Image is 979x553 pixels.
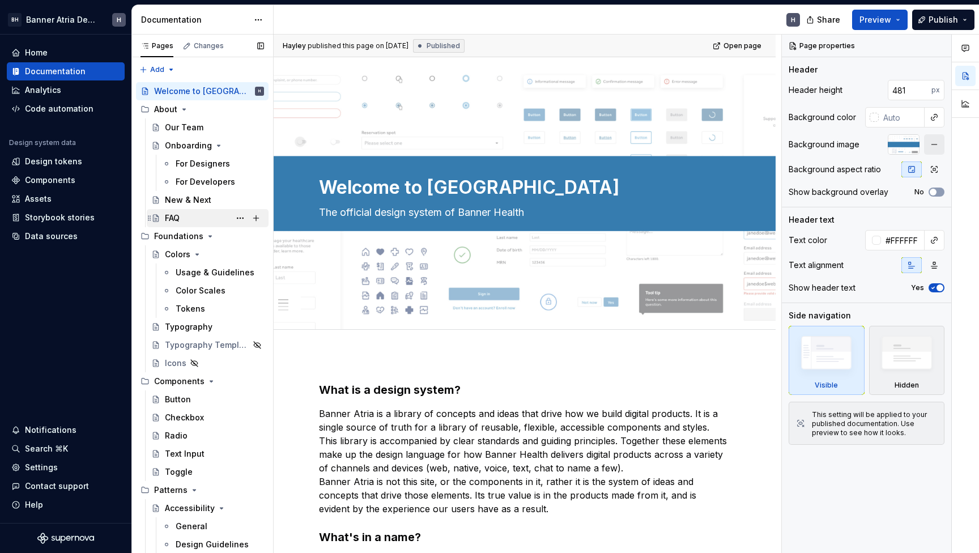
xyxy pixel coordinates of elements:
button: Preview [852,10,908,30]
div: Design tokens [25,156,82,167]
div: Patterns [154,484,188,496]
div: FAQ [165,212,180,224]
a: Our Team [147,118,269,137]
div: Onboarding [165,140,212,151]
span: Open page [723,41,761,50]
div: Header [789,64,818,75]
a: Welcome to [GEOGRAPHIC_DATA]H [136,82,269,100]
div: Banner Atria Design System [26,14,99,25]
label: Yes [911,283,924,292]
div: Icons [165,358,186,369]
div: Show background overlay [789,186,888,198]
a: FAQ [147,209,269,227]
p: Banner Atria is a library of concepts and ideas that drive how we build digital products. It is a... [319,407,730,516]
div: Background image [789,139,859,150]
div: Text Input [165,448,205,460]
div: Help [25,499,43,511]
div: Pages [141,41,173,50]
div: Contact support [25,480,89,492]
a: Documentation [7,62,125,80]
div: Button [165,394,191,405]
div: H [791,15,795,24]
p: px [931,86,940,95]
div: Color Scales [176,285,225,296]
div: Header height [789,84,842,96]
div: Checkbox [165,412,204,423]
div: Foundations [136,227,269,245]
div: Search ⌘K [25,443,68,454]
a: Home [7,44,125,62]
a: Storybook stories [7,209,125,227]
button: Publish [912,10,974,30]
div: Our Team [165,122,203,133]
div: Foundations [154,231,203,242]
a: Supernova Logo [37,533,94,544]
div: Background color [789,112,856,123]
span: Hayley [283,41,306,50]
button: Contact support [7,477,125,495]
input: Auto [888,80,931,100]
a: For Developers [158,173,269,191]
div: Home [25,47,48,58]
div: Components [25,175,75,186]
span: Published [427,41,460,50]
input: Auto [879,107,925,127]
div: Analytics [25,84,61,96]
button: Add [136,62,178,78]
div: Text alignment [789,260,844,271]
span: Publish [929,14,958,25]
div: Show header text [789,282,855,293]
div: Colors [165,249,190,260]
h3: What's in a name? [319,529,730,545]
a: Settings [7,458,125,477]
div: Components [136,372,269,390]
a: Radio [147,427,269,445]
a: Toggle [147,463,269,481]
a: Tokens [158,300,269,318]
a: Colors [147,245,269,263]
h3: What is a design system? [319,382,730,398]
label: No [914,188,924,197]
div: Header text [789,214,835,226]
a: New & Next [147,191,269,209]
div: Hidden [869,326,945,395]
a: Code automation [7,100,125,118]
textarea: Welcome to [GEOGRAPHIC_DATA] [317,174,728,201]
a: Open page [709,38,767,54]
div: Code automation [25,103,93,114]
a: Assets [7,190,125,208]
div: Side navigation [789,310,851,321]
button: BHBanner Atria Design SystemH [2,7,129,32]
a: Data sources [7,227,125,245]
div: General [176,521,207,532]
div: Toggle [165,466,193,478]
div: For Designers [176,158,230,169]
div: Accessibility [165,503,215,514]
span: Add [150,65,164,74]
a: Typography [147,318,269,336]
div: published this page on [DATE] [308,41,408,50]
div: This setting will be applied to your published documentation. Use preview to see how it looks. [812,410,937,437]
span: Preview [859,14,891,25]
div: Settings [25,462,58,473]
div: BH [8,13,22,27]
div: Design Guidelines [176,539,249,550]
div: H [258,86,261,97]
div: Components [154,376,205,387]
div: Documentation [141,14,248,25]
div: New & Next [165,194,211,206]
div: Changes [194,41,224,50]
a: General [158,517,269,535]
div: Welcome to [GEOGRAPHIC_DATA] [154,86,248,97]
button: Notifications [7,421,125,439]
div: Tokens [176,303,205,314]
div: Visible [789,326,865,395]
a: Onboarding [147,137,269,155]
div: Usage & Guidelines [176,267,254,278]
button: Search ⌘K [7,440,125,458]
button: Help [7,496,125,514]
span: Share [817,14,840,25]
a: Components [7,171,125,189]
a: Button [147,390,269,409]
a: Typography Template [147,336,269,354]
